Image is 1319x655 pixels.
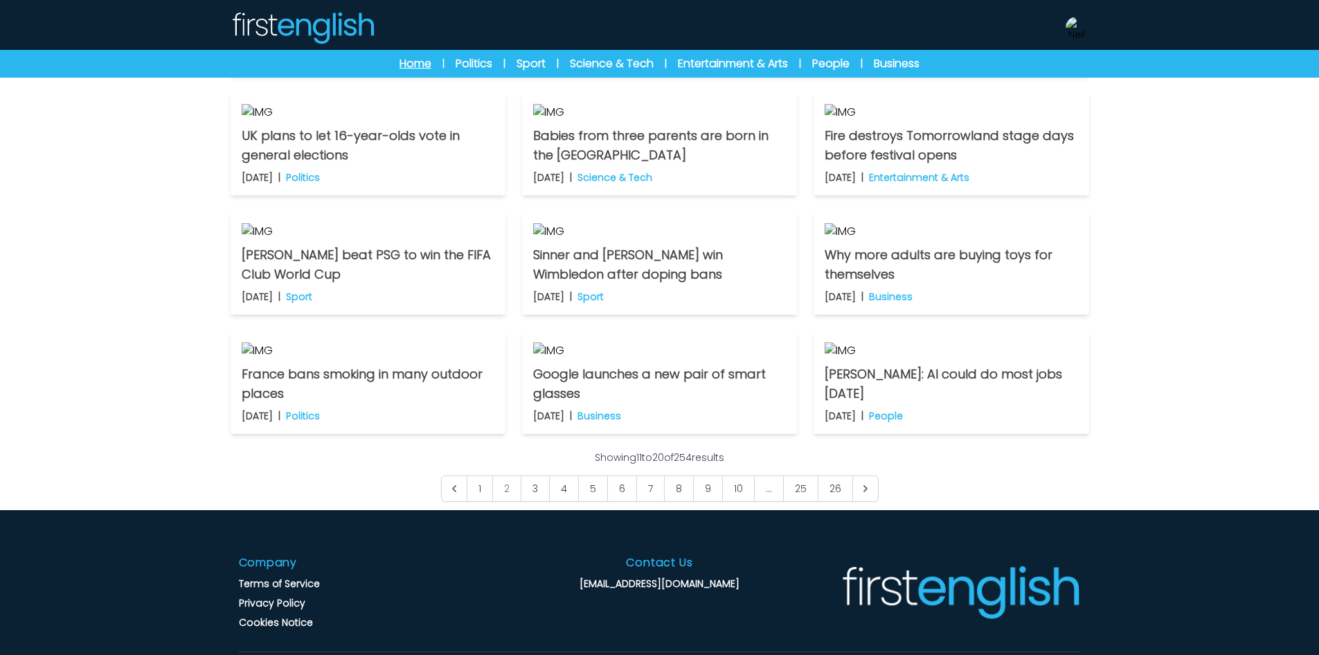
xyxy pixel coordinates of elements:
a: Cookies Notice [239,615,313,629]
p: Fire destroys Tomorrowland stage days before festival opens [825,126,1077,165]
b: | [861,171,863,184]
p: Sport [286,290,312,304]
p: Business [869,290,913,304]
span: ... [754,475,784,502]
img: IMG [242,104,494,121]
b: | [861,290,863,304]
img: Neil Storey [1066,17,1088,39]
a: Go to page 1 [467,475,493,502]
a: IMG Why more adults are buying toys for themselves [DATE] | Business [814,212,1088,315]
img: Company Logo [839,564,1081,620]
b: | [570,409,572,423]
a: Business [874,55,919,72]
span: 11 [636,451,642,464]
span: | [442,57,445,71]
img: IMG [825,223,1077,240]
a: Go to page 10 [722,475,755,502]
a: Go to page 4 [549,475,579,502]
a: IMG Google launches a new pair of smart glasses [DATE] | Business [522,331,797,434]
a: Go to page 9 [693,475,723,502]
span: 20 [652,451,664,464]
a: People [812,55,850,72]
a: Go to page 6 [607,475,637,502]
img: IMG [825,342,1077,359]
p: [DATE] [242,290,273,304]
p: Why more adults are buying toys for themselves [825,245,1077,284]
p: [DATE] [242,409,273,423]
p: Politics [286,171,320,184]
a: IMG Sinner and [PERSON_NAME] win Wimbledon after doping bans [DATE] | Sport [522,212,797,315]
a: Go to page 25 [783,475,818,502]
p: UK plans to let 16-year-olds vote in general elections [242,126,494,165]
p: Politics [286,409,320,423]
p: [DATE] [825,290,856,304]
a: IMG France bans smoking in many outdoor places [DATE] | Politics [231,331,505,434]
p: France bans smoking in many outdoor places [242,365,494,403]
a: IMG [PERSON_NAME]: AI could do most jobs [DATE] [DATE] | People [814,331,1088,434]
a: Politics [456,55,492,72]
b: | [570,290,572,304]
a: Entertainment & Arts [678,55,788,72]
a: Next &raquo; [852,475,879,502]
p: [DATE] [825,409,856,423]
a: Home [400,55,431,72]
span: | [665,57,667,71]
a: Go to page 3 [521,475,550,502]
a: [EMAIL_ADDRESS][DOMAIN_NAME] [580,577,739,591]
img: IMG [533,104,786,121]
b: | [278,171,280,184]
h3: Contact Us [626,554,692,571]
p: [DATE] [533,171,564,184]
a: Go to page 8 [664,475,694,502]
p: People [869,409,903,423]
a: &laquo; Previous [441,475,467,502]
p: [PERSON_NAME]: AI could do most jobs [DATE] [825,365,1077,403]
p: [DATE] [533,409,564,423]
a: Sport [517,55,546,72]
p: Showing to of results [595,451,724,464]
p: Sinner and [PERSON_NAME] win Wimbledon after doping bans [533,245,786,284]
a: IMG UK plans to let 16-year-olds vote in general elections [DATE] | Politics [231,93,505,195]
p: Sport [577,290,604,304]
b: | [278,290,280,304]
p: [DATE] [242,171,273,184]
a: IMG [PERSON_NAME] beat PSG to win the FIFA Club World Cup [DATE] | Sport [231,212,505,315]
a: Go to page 26 [818,475,853,502]
img: IMG [242,223,494,240]
a: Go to page 5 [578,475,608,502]
p: Business [577,409,621,423]
img: IMG [533,342,786,359]
a: Go to page 7 [636,475,665,502]
a: Terms of Service [239,577,320,591]
a: Science & Tech [570,55,654,72]
p: Entertainment & Arts [869,171,969,184]
img: IMG [825,104,1077,121]
b: | [861,409,863,423]
p: [DATE] [533,290,564,304]
span: | [503,57,505,71]
img: IMG [533,223,786,240]
span: | [799,57,801,71]
p: Science & Tech [577,171,652,184]
img: Logo [231,11,375,44]
img: IMG [242,342,494,359]
span: | [557,57,559,71]
p: [DATE] [825,171,856,184]
b: | [570,171,572,184]
span: 2 [492,475,521,502]
a: IMG Babies from three parents are born in the [GEOGRAPHIC_DATA] [DATE] | Science & Tech [522,93,797,195]
b: | [278,409,280,423]
a: IMG Fire destroys Tomorrowland stage days before festival opens [DATE] | Entertainment & Arts [814,93,1088,195]
p: Babies from three parents are born in the [GEOGRAPHIC_DATA] [533,126,786,165]
p: Google launches a new pair of smart glasses [533,365,786,403]
h3: Company [239,554,298,571]
p: [PERSON_NAME] beat PSG to win the FIFA Club World Cup [242,245,494,284]
a: Privacy Policy [239,596,305,610]
span: 254 [674,451,692,464]
nav: Pagination Navigation [441,451,879,502]
span: | [861,57,863,71]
